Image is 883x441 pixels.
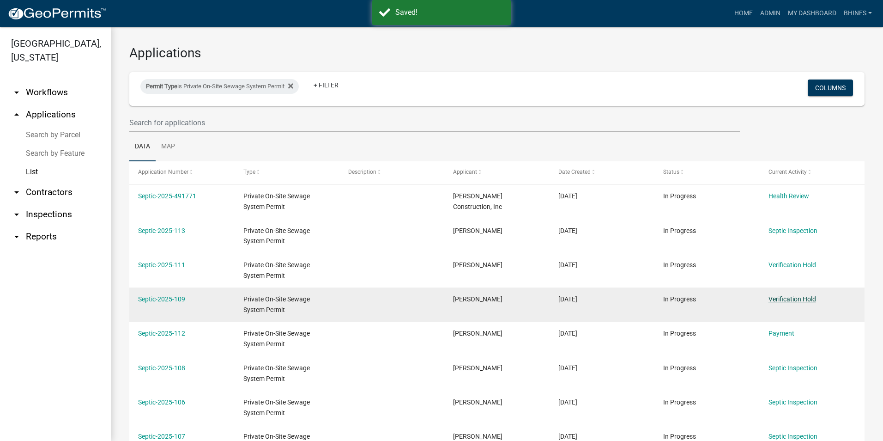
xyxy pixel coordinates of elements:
[663,295,696,303] span: In Progress
[453,295,502,303] span: Bill Banks
[558,295,577,303] span: 10/07/2025
[11,187,22,198] i: arrow_drop_down
[768,433,817,440] a: Septic Inspection
[453,227,502,234] span: Kevin Amador
[138,192,196,200] a: Septic-2025-491771
[663,330,696,337] span: In Progress
[243,330,310,348] span: Private On-Site Sewage System Permit
[138,398,185,406] a: Septic-2025-106
[756,5,784,22] a: Admin
[138,364,185,372] a: Septic-2025-108
[558,433,577,440] span: 10/01/2025
[156,132,181,162] a: Map
[138,227,185,234] a: Septic-2025-113
[234,161,339,184] datatable-header-cell: Type
[243,192,310,210] span: Private On-Site Sewage System Permit
[138,295,185,303] a: Septic-2025-109
[243,364,310,382] span: Private On-Site Sewage System Permit
[663,433,696,440] span: In Progress
[663,192,696,200] span: In Progress
[558,398,577,406] span: 10/02/2025
[453,433,502,440] span: Gary Cheesman
[550,161,654,184] datatable-header-cell: Date Created
[129,161,234,184] datatable-header-cell: Application Number
[731,5,756,22] a: Home
[558,330,577,337] span: 10/06/2025
[784,5,840,22] a: My Dashboard
[453,261,502,269] span: Gary Cheesman
[339,161,444,184] datatable-header-cell: Description
[146,83,177,90] span: Permit Type
[768,261,816,269] a: Verification Hold
[558,192,577,200] span: 10/13/2025
[768,192,809,200] a: Health Review
[395,7,504,18] div: Saved!
[663,261,696,269] span: In Progress
[11,87,22,98] i: arrow_drop_down
[453,169,477,175] span: Applicant
[663,364,696,372] span: In Progress
[654,161,759,184] datatable-header-cell: Status
[243,261,310,279] span: Private On-Site Sewage System Permit
[768,227,817,234] a: Septic Inspection
[138,261,185,269] a: Septic-2025-111
[129,45,865,61] h3: Applications
[768,295,816,303] a: Verification Hold
[138,433,185,440] a: Septic-2025-107
[306,77,346,93] a: + Filter
[453,330,502,337] span: John Hack II
[663,169,679,175] span: Status
[558,364,577,372] span: 10/03/2025
[243,169,255,175] span: Type
[348,169,376,175] span: Description
[11,109,22,120] i: arrow_drop_up
[768,330,794,337] a: Payment
[663,398,696,406] span: In Progress
[768,364,817,372] a: Septic Inspection
[663,227,696,234] span: In Progress
[129,113,740,132] input: Search for applications
[768,398,817,406] a: Septic Inspection
[558,227,577,234] span: 10/10/2025
[768,169,807,175] span: Current Activity
[138,169,188,175] span: Application Number
[243,227,310,245] span: Private On-Site Sewage System Permit
[444,161,549,184] datatable-header-cell: Applicant
[558,261,577,269] span: 10/08/2025
[453,192,502,210] span: Poisel Construction, Inc
[558,169,591,175] span: Date Created
[840,5,876,22] a: bhines
[243,295,310,313] span: Private On-Site Sewage System Permit
[11,231,22,242] i: arrow_drop_down
[453,398,502,406] span: Kevin Amador
[138,330,185,337] a: Septic-2025-112
[11,209,22,220] i: arrow_drop_down
[808,80,853,96] button: Columns
[243,398,310,416] span: Private On-Site Sewage System Permit
[453,364,502,372] span: Neal Grogan
[760,161,865,184] datatable-header-cell: Current Activity
[129,132,156,162] a: Data
[140,79,299,94] div: is Private On-Site Sewage System Permit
